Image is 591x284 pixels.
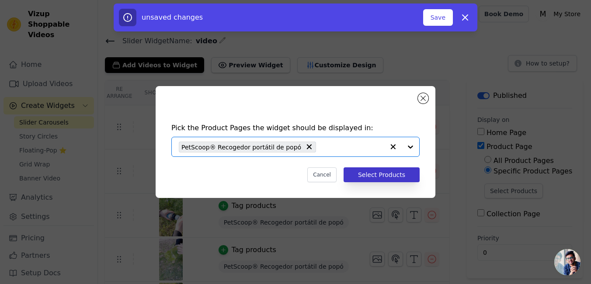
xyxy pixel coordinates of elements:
div: Chat abierto [554,249,581,275]
span: unsaved changes [142,13,203,21]
button: Select Products [344,167,420,182]
button: Close modal [418,93,428,104]
span: PetScoop® Recogedor portátil de popó [181,142,301,152]
h4: Pick the Product Pages the widget should be displayed in: [171,123,420,133]
button: Save [423,9,453,26]
button: Cancel [307,167,337,182]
